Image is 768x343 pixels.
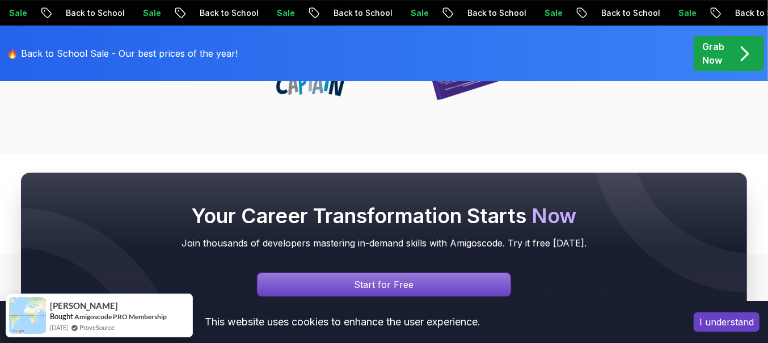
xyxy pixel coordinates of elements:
p: Join thousands of developers mastering in-demand skills with Amigoscode. Try it free [DATE]. [44,236,724,250]
p: Sale [133,7,170,19]
a: ProveSource [79,323,115,332]
span: [DATE] [50,323,68,332]
p: Back to School [592,7,669,19]
p: Start for Free [355,278,414,291]
span: Now [532,203,577,228]
p: Back to School [190,7,267,19]
button: Accept cookies [694,312,759,332]
span: Bought [50,312,73,321]
p: Sale [535,7,571,19]
p: Back to School [324,7,401,19]
p: Sale [401,7,437,19]
p: 🔥 Back to School Sale - Our best prices of the year! [7,47,238,60]
div: This website uses cookies to enhance the user experience. [9,309,677,334]
img: provesource social proof notification image [9,297,46,334]
p: Sale [267,7,303,19]
a: Amigoscode PRO Membership [74,312,167,321]
p: Back to School [458,7,535,19]
h2: Your Career Transformation Starts [44,204,724,227]
p: Back to School [56,7,133,19]
p: Sale [669,7,705,19]
p: Grab Now [702,40,724,67]
span: [PERSON_NAME] [50,301,118,311]
a: Signin page [257,273,511,296]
